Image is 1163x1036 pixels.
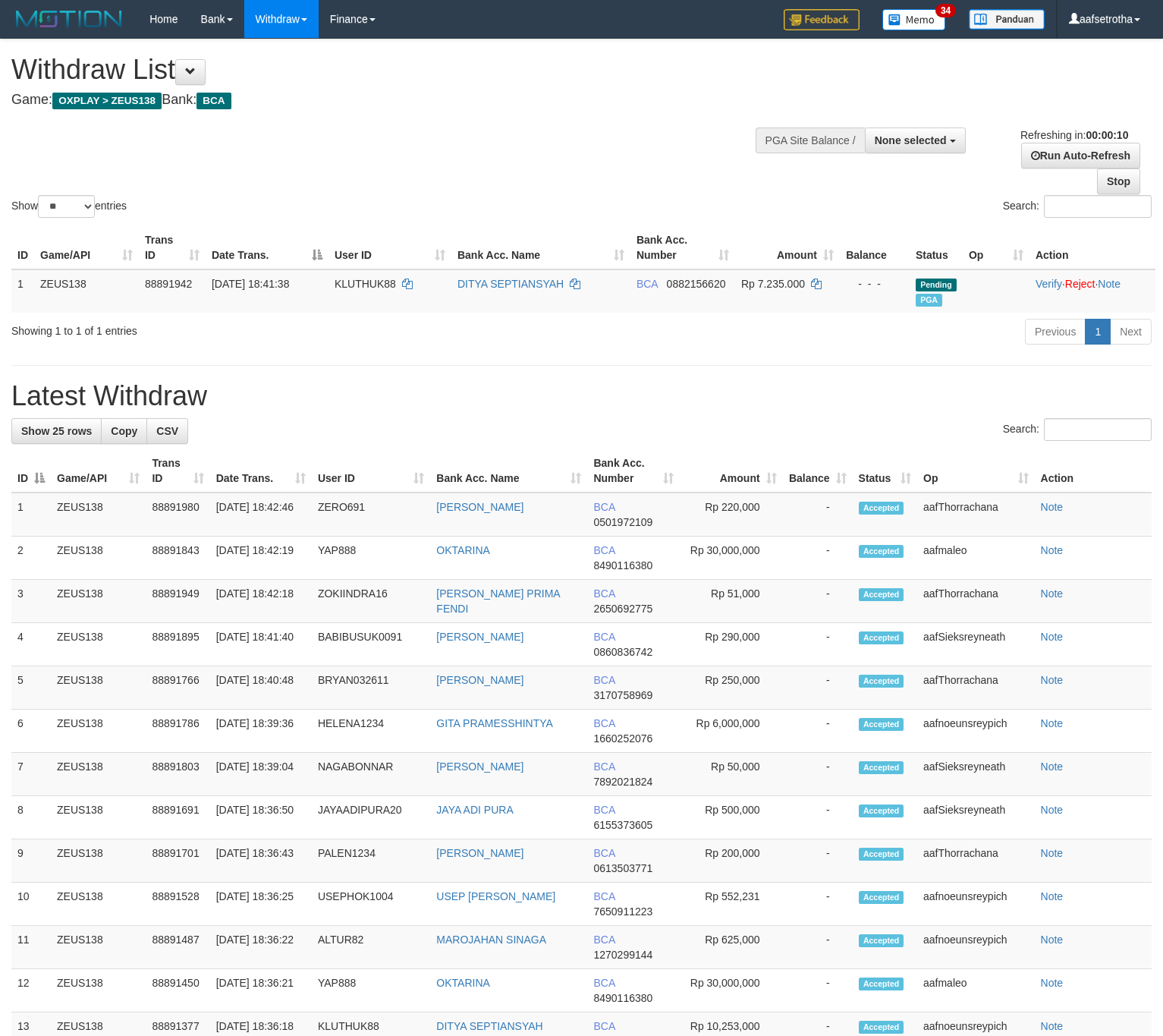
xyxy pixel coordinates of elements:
td: 9 [11,839,51,883]
td: - [783,666,853,710]
span: Accepted [859,761,904,774]
span: Marked by aafnoeunsreypich [916,294,942,307]
td: ALTUR82 [312,926,430,969]
span: Accepted [859,934,904,947]
a: USEP [PERSON_NAME] [436,890,555,902]
a: Next [1110,319,1152,345]
td: 5 [11,666,51,710]
td: 7 [11,753,51,796]
span: Show 25 rows [21,425,92,437]
span: BCA [593,804,615,816]
td: · · [1029,269,1155,313]
span: 34 [935,4,956,17]
a: DITYA SEPTIANSYAH [436,1020,542,1032]
a: Verify [1036,278,1062,290]
td: 88891487 [146,926,209,969]
h4: Game: Bank: [11,93,760,108]
h1: Withdraw List [11,55,760,85]
th: Bank Acc. Name: activate to sort column ascending [430,449,587,493]
td: [DATE] 18:39:36 [210,710,312,753]
span: Copy 3170758969 to clipboard [593,689,652,701]
td: - [783,537,853,580]
td: aafSieksreyneath [917,623,1035,666]
td: [DATE] 18:39:04 [210,753,312,796]
a: CSV [146,418,188,444]
td: [DATE] 18:40:48 [210,666,312,710]
th: User ID: activate to sort column ascending [328,226,451,269]
a: Note [1041,934,1064,946]
th: Amount: activate to sort column ascending [680,449,783,493]
span: BCA [593,717,615,729]
span: Accepted [859,675,904,688]
a: [PERSON_NAME] PRIMA FENDI [436,587,560,615]
th: ID [11,226,34,269]
td: ZERO691 [312,493,430,537]
span: Accepted [859,502,904,515]
td: 88891949 [146,580,209,623]
a: Note [1041,674,1064,686]
div: Showing 1 to 1 of 1 entries [11,317,473,339]
span: Accepted [859,1021,904,1034]
span: Copy 2650692775 to clipboard [593,603,652,615]
img: MOTION_logo.png [11,8,127,30]
span: Copy 1660252076 to clipboard [593,732,652,745]
span: BCA [196,93,231,109]
td: 11 [11,926,51,969]
a: Note [1041,501,1064,513]
td: [DATE] 18:36:21 [210,969,312,1012]
a: Note [1041,977,1064,989]
td: Rp 500,000 [680,796,783,839]
td: aafmaleo [917,537,1035,580]
a: Note [1041,760,1064,773]
span: BCA [593,1020,615,1032]
a: Run Auto-Refresh [1021,143,1140,168]
td: - [783,580,853,623]
span: BCA [593,544,615,556]
span: Copy [111,425,137,437]
td: 10 [11,883,51,926]
td: [DATE] 18:36:22 [210,926,312,969]
a: [PERSON_NAME] [436,674,523,686]
td: ZOKIINDRA16 [312,580,430,623]
button: None selected [865,128,966,153]
span: Refreshing in: [1020,129,1128,141]
span: Copy 7650911223 to clipboard [593,905,652,918]
td: USEPHOK1004 [312,883,430,926]
td: 88891786 [146,710,209,753]
td: - [783,623,853,666]
td: ZEUS138 [51,969,146,1012]
a: [PERSON_NAME] [436,631,523,643]
td: Rp 30,000,000 [680,537,783,580]
td: ZEUS138 [51,710,146,753]
span: 88891942 [145,278,192,290]
th: Bank Acc. Name: activate to sort column ascending [451,226,630,269]
span: Accepted [859,805,904,817]
select: Showentries [38,195,95,218]
td: 4 [11,623,51,666]
td: aafSieksreyneath [917,753,1035,796]
td: - [783,796,853,839]
td: 88891766 [146,666,209,710]
span: Copy 0501972109 to clipboard [593,516,652,528]
th: Game/API: activate to sort column ascending [34,226,139,269]
span: Accepted [859,978,904,990]
a: GITA PRAMESSHINTYA [436,717,553,729]
span: Copy 8490116380 to clipboard [593,559,652,572]
th: Date Trans.: activate to sort column ascending [210,449,312,493]
td: - [783,710,853,753]
td: aafnoeunsreypich [917,883,1035,926]
a: Previous [1025,319,1086,345]
a: Copy [101,418,147,444]
a: OKTARINA [436,544,490,556]
a: [PERSON_NAME] [436,847,523,859]
span: CSV [156,425,178,437]
img: Feedback.jpg [784,9,860,30]
td: 6 [11,710,51,753]
a: DITYA SEPTIANSYAH [457,278,564,290]
td: ZEUS138 [51,883,146,926]
td: ZEUS138 [51,666,146,710]
th: Game/API: activate to sort column ascending [51,449,146,493]
td: aafnoeunsreypich [917,710,1035,753]
a: Note [1041,847,1064,859]
a: Show 25 rows [11,418,102,444]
